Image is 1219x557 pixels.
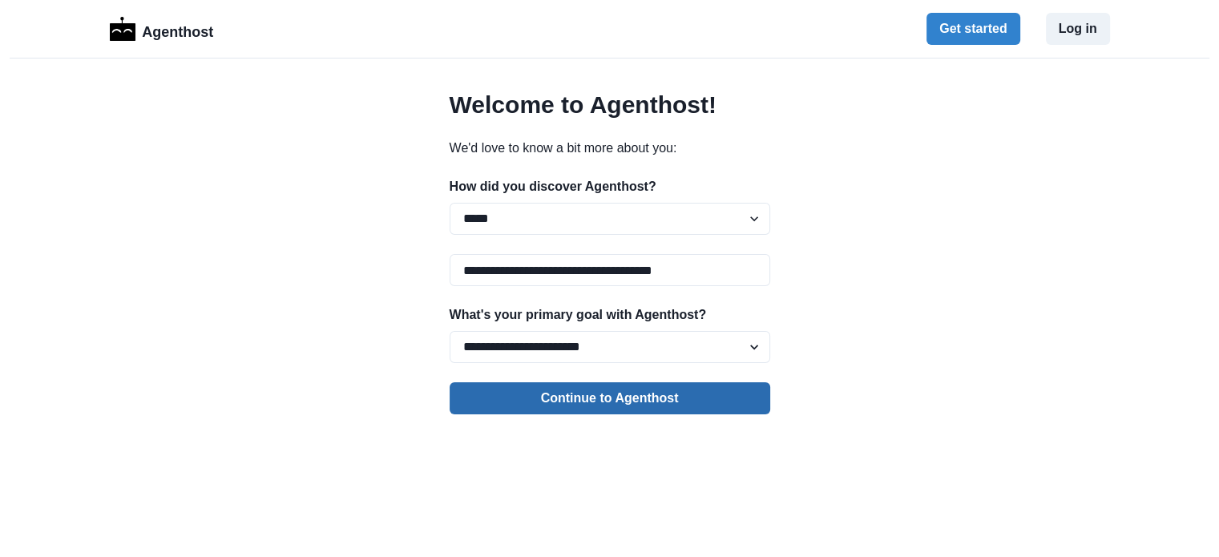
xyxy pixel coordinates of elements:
img: Logo [110,17,136,41]
p: What's your primary goal with Agenthost? [450,305,770,325]
p: How did you discover Agenthost? [450,177,770,196]
p: Agenthost [142,15,213,43]
button: Log in [1046,13,1110,45]
a: LogoAgenthost [110,15,214,43]
h2: Welcome to Agenthost! [450,91,770,119]
button: Get started [926,13,1019,45]
p: We'd love to know a bit more about you: [450,139,770,158]
button: Continue to Agenthost [450,382,770,414]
